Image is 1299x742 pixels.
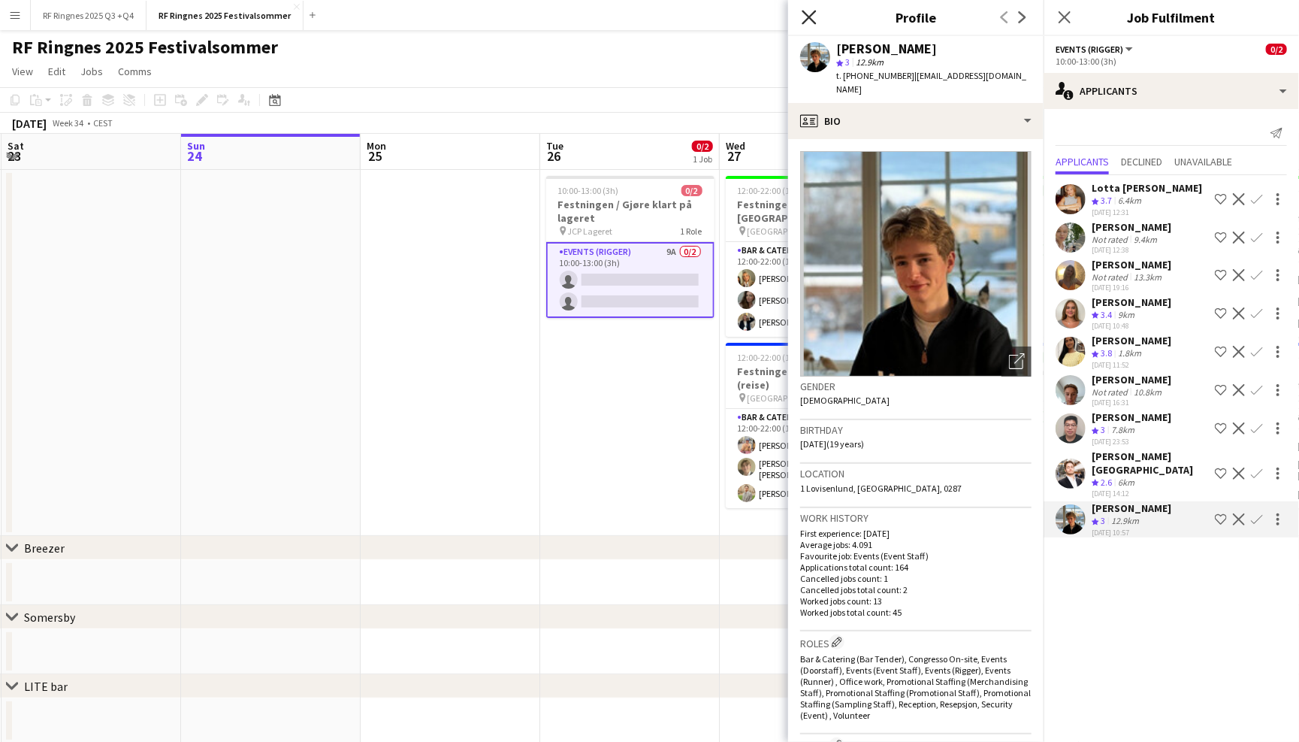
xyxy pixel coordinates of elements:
[1101,195,1112,206] span: 3.7
[1092,271,1131,283] div: Not rated
[800,423,1032,437] h3: Birthday
[800,550,1032,562] p: Favourite job: Events (Event Staff)
[1001,347,1032,377] div: Open photos pop-in
[364,147,386,165] span: 25
[1092,360,1171,370] div: [DATE] 11:52
[738,352,803,363] span: 12:00-22:00 (10h)
[1101,309,1112,320] span: 3.4
[1092,283,1171,292] div: [DATE] 19:16
[93,117,113,129] div: CEST
[726,139,745,153] span: Wed
[800,438,864,450] span: [DATE] (19 years)
[31,1,147,30] button: RF Ringnes 2025 Q3 +Q4
[1108,424,1137,437] div: 7.8km
[367,139,386,153] span: Mon
[24,541,65,556] div: Breezer
[1092,501,1171,515] div: [PERSON_NAME]
[1131,386,1165,398] div: 10.8km
[1092,207,1202,217] div: [DATE] 12:31
[1092,334,1171,347] div: [PERSON_NAME]
[800,380,1032,393] h3: Gender
[748,392,830,404] span: [GEOGRAPHIC_DATA]
[726,409,894,508] app-card-role: Bar & Catering (Bar Tender)3/312:00-22:00 (10h)[PERSON_NAME][PERSON_NAME] [PERSON_NAME][PERSON_NAME]
[1092,245,1171,255] div: [DATE] 12:38
[1044,8,1299,27] h3: Job Fulfilment
[24,610,75,625] div: Somersby
[800,395,890,406] span: [DEMOGRAPHIC_DATA]
[1056,44,1135,55] button: Events (Rigger)
[836,70,1026,95] span: | [EMAIL_ADDRESS][DOMAIN_NAME]
[1115,309,1137,322] div: 9km
[118,65,152,78] span: Comms
[112,62,158,81] a: Comms
[1092,410,1171,424] div: [PERSON_NAME]
[1056,156,1109,167] span: Applicants
[1092,258,1171,271] div: [PERSON_NAME]
[568,226,613,237] span: JCP Lageret
[1092,234,1131,245] div: Not rated
[1044,73,1299,109] div: Applicants
[5,147,24,165] span: 23
[1101,477,1112,488] span: 2.6
[1092,437,1171,447] div: [DATE] 23:53
[726,198,894,225] h3: Festningen // [GEOGRAPHIC_DATA] (reise)
[1092,489,1209,498] div: [DATE] 14:12
[1092,398,1171,407] div: [DATE] 16:31
[24,679,68,694] div: LITE bar
[726,343,894,508] app-job-card: 12:00-22:00 (10h)3/3Festningen // Premium bar (reise) [GEOGRAPHIC_DATA]1 RoleBar & Catering (Bar ...
[748,226,830,237] span: [GEOGRAPHIC_DATA]
[1266,44,1287,55] span: 0/2
[8,139,24,153] span: Sat
[1092,450,1209,477] div: [PERSON_NAME][GEOGRAPHIC_DATA]
[681,185,702,196] span: 0/2
[185,147,205,165] span: 24
[1056,44,1123,55] span: Events (Rigger)
[546,139,563,153] span: Tue
[12,116,47,131] div: [DATE]
[1056,56,1287,67] div: 10:00-13:00 (3h)
[1092,373,1171,386] div: [PERSON_NAME]
[853,56,887,68] span: 12.9km
[1115,347,1144,360] div: 1.8km
[1174,156,1232,167] span: Unavailable
[12,36,278,59] h1: RF Ringnes 2025 Festivalsommer
[1131,234,1160,245] div: 9.4km
[558,185,619,196] span: 10:00-13:00 (3h)
[1092,220,1171,234] div: [PERSON_NAME]
[726,365,894,392] h3: Festningen // Premium bar (reise)
[1101,347,1112,359] span: 3.8
[681,226,702,237] span: 1 Role
[836,42,937,56] div: [PERSON_NAME]
[800,539,1032,550] p: Average jobs: 4.091
[800,573,1032,584] p: Cancelled jobs count: 1
[726,242,894,337] app-card-role: Bar & Catering (Bar Tender)3/312:00-22:00 (10h)[PERSON_NAME][PERSON_NAME][PERSON_NAME]
[187,139,205,153] span: Sun
[800,528,1032,539] p: First experience: [DATE]
[693,153,712,165] div: 1 Job
[800,483,962,494] span: 1 Lovisenlund, [GEOGRAPHIC_DATA], 0287
[1092,295,1171,309] div: [PERSON_NAME]
[1101,424,1105,435] span: 3
[800,511,1032,525] h3: Work history
[1108,515,1142,528] div: 12.9km
[1115,195,1144,207] div: 6.4km
[50,117,87,129] span: Week 34
[788,103,1044,139] div: Bio
[1101,515,1105,526] span: 3
[74,62,109,81] a: Jobs
[1092,528,1171,538] div: [DATE] 10:57
[6,62,39,81] a: View
[546,176,714,318] app-job-card: 10:00-13:00 (3h)0/2Festningen / Gjøre klart på lageret JCP Lageret1 RoleEvents (Rigger)9A0/210:00...
[1092,321,1171,331] div: [DATE] 10:48
[147,1,304,30] button: RF Ringnes 2025 Festivalsommer
[1131,271,1165,283] div: 13.3km
[800,584,1032,595] p: Cancelled jobs total count: 2
[726,176,894,337] app-job-card: 12:00-22:00 (10h)3/3Festningen // [GEOGRAPHIC_DATA] (reise) [GEOGRAPHIC_DATA]1 RoleBar & Catering...
[48,65,65,78] span: Edit
[800,653,1031,721] span: Bar & Catering (Bar Tender), Congresso On-site, Events (Doorstaff), Events (Event Staff), Events ...
[1092,181,1202,195] div: Lotta [PERSON_NAME]
[80,65,103,78] span: Jobs
[788,8,1044,27] h3: Profile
